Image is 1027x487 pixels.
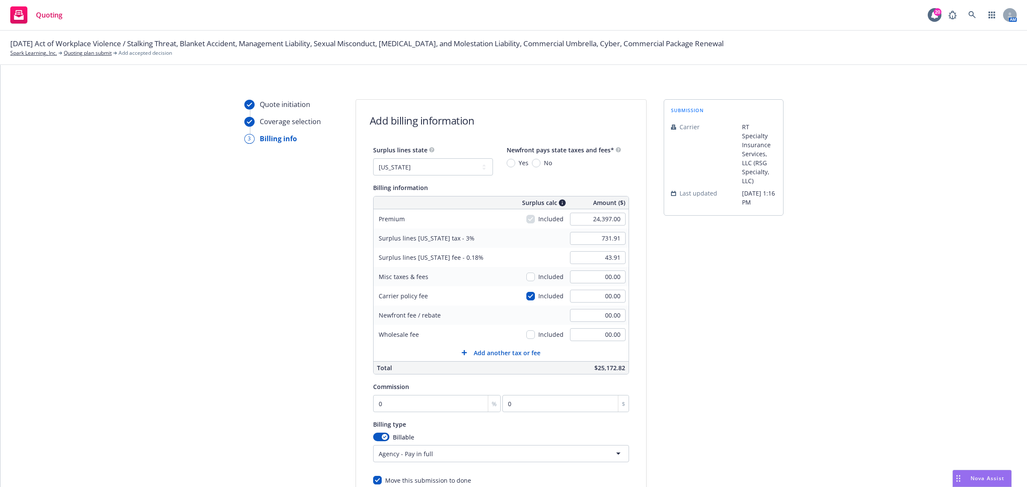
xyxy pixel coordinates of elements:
[934,8,941,16] div: 20
[742,189,776,207] span: [DATE] 1:16 PM
[379,253,484,261] span: Surplus lines [US_STATE] fee - 0.18%
[671,107,704,114] span: submission
[385,476,471,485] div: Move this submission to done
[374,344,629,361] button: Add another tax or fee
[570,309,626,322] input: 0.00
[379,311,441,319] span: Newfront fee / rebate
[944,6,961,24] a: Report a Bug
[377,364,392,372] span: Total
[373,184,428,192] span: Billing information
[519,158,528,167] span: Yes
[570,290,626,303] input: 0.00
[379,215,405,223] span: Premium
[10,49,57,57] a: Spark Learning, Inc.
[7,3,66,27] a: Quoting
[260,116,321,127] div: Coverage selection
[971,475,1004,482] span: Nova Assist
[570,232,626,245] input: 0.00
[570,213,626,226] input: 0.00
[370,113,475,128] h1: Add billing information
[570,328,626,341] input: 0.00
[119,49,172,57] span: Add accepted decision
[492,399,497,408] span: %
[260,134,297,144] div: Billing info
[953,470,1012,487] button: Nova Assist
[507,146,614,154] span: Newfront pays state taxes and fees*
[522,198,557,207] span: Surplus calc
[544,158,552,167] span: No
[507,159,515,167] input: Yes
[379,330,419,339] span: Wholesale fee
[680,189,717,198] span: Last updated
[538,291,564,300] span: Included
[244,134,255,144] div: 3
[474,348,540,357] span: Add another tax or fee
[373,420,406,428] span: Billing type
[964,6,981,24] a: Search
[10,38,724,49] span: [DATE] Act of Workplace Violence / Stalking Threat, Blanket Accident, Management Liability, Sexua...
[538,330,564,339] span: Included
[593,198,625,207] span: Amount ($)
[379,273,428,281] span: Misc taxes & fees
[594,364,625,372] span: $25,172.82
[379,292,428,300] span: Carrier policy fee
[570,270,626,283] input: 0.00
[538,272,564,281] span: Included
[379,234,475,242] span: Surplus lines [US_STATE] tax - 3%
[622,399,625,408] span: $
[373,433,629,442] div: Billable
[570,251,626,264] input: 0.00
[64,49,112,57] a: Quoting plan submit
[680,122,700,131] span: Carrier
[373,383,409,391] span: Commission
[532,159,540,167] input: No
[36,12,62,18] span: Quoting
[953,470,964,487] div: Drag to move
[538,214,564,223] span: Included
[742,122,776,185] span: RT Specialty Insurance Services, LLC (RSG Specialty, LLC)
[373,146,427,154] span: Surplus lines state
[260,99,310,110] div: Quote initiation
[983,6,1000,24] a: Switch app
